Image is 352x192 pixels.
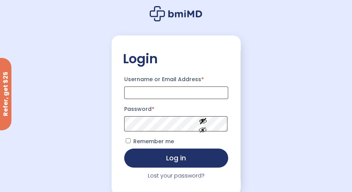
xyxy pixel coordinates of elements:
span: Remember me [133,138,174,145]
button: Show password [182,111,224,137]
label: Username or Email Address [124,74,228,85]
input: Remember me [126,138,131,143]
label: Password [124,104,228,114]
a: Lost your password? [148,172,205,179]
h2: Login [123,51,229,67]
button: Log in [124,149,228,168]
